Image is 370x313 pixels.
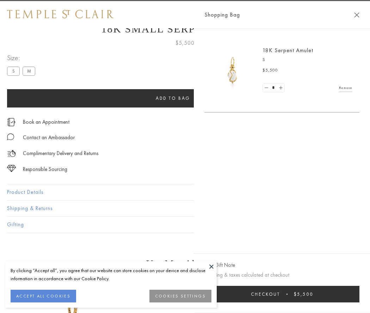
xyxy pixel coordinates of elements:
span: $5,500 [263,67,278,74]
p: S [263,56,352,63]
img: MessageIcon-01_2.svg [7,133,14,140]
button: COOKIES SETTINGS [149,290,211,302]
span: Add to bag [156,95,190,101]
a: 18K Serpent Amulet [263,47,313,54]
img: icon_appointment.svg [7,118,16,126]
a: Book an Appointment [23,118,69,126]
span: $5,500 [294,291,313,297]
button: Add to bag [7,89,339,108]
button: Shipping & Returns [7,201,363,216]
a: Set quantity to 2 [277,84,284,92]
img: icon_sourcing.svg [7,165,16,172]
span: Shopping Bag [204,10,240,19]
button: Gifting [7,217,363,233]
div: Responsible Sourcing [23,165,67,174]
img: Temple St. Clair [7,10,113,18]
img: icon_delivery.svg [7,149,16,158]
span: $5,500 [175,38,195,48]
span: Size: [7,52,38,64]
h1: 18K Small Serpent Amulet [7,23,363,35]
p: Complimentary Delivery and Returns [23,149,98,158]
div: By clicking “Accept all”, you agree that our website can store cookies on your device and disclos... [11,266,211,283]
button: Product Details [7,184,363,200]
button: Checkout $5,500 [204,286,359,302]
a: Set quantity to 0 [263,84,270,92]
div: Contact an Ambassador [23,133,75,142]
button: ACCEPT ALL COOKIES [11,290,76,302]
h3: You May Also Like [18,258,352,269]
img: P51836-E11SERPPV [211,49,254,92]
button: Close Shopping Bag [354,12,359,18]
a: Remove [339,84,352,92]
label: M [23,67,35,75]
label: S [7,67,20,75]
span: Checkout [251,291,280,297]
p: Shipping & taxes calculated at checkout [204,271,359,280]
button: Add Gift Note [204,261,235,270]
